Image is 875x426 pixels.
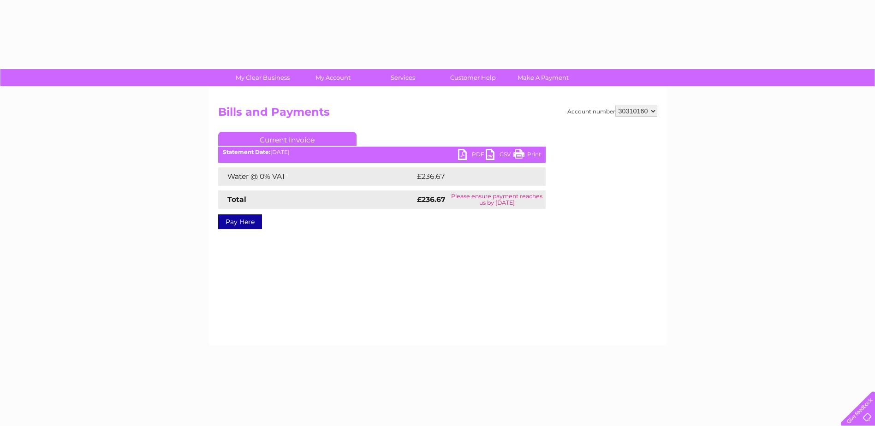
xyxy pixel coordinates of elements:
[448,190,546,209] td: Please ensure payment reaches us by [DATE]
[365,69,441,86] a: Services
[218,167,415,186] td: Water @ 0% VAT
[225,69,301,86] a: My Clear Business
[218,132,357,146] a: Current Invoice
[486,149,513,162] a: CSV
[218,214,262,229] a: Pay Here
[223,148,270,155] b: Statement Date:
[435,69,511,86] a: Customer Help
[458,149,486,162] a: PDF
[218,149,546,155] div: [DATE]
[218,106,657,123] h2: Bills and Payments
[513,149,541,162] a: Print
[295,69,371,86] a: My Account
[567,106,657,117] div: Account number
[227,195,246,204] strong: Total
[505,69,581,86] a: Make A Payment
[417,195,446,204] strong: £236.67
[415,167,530,186] td: £236.67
